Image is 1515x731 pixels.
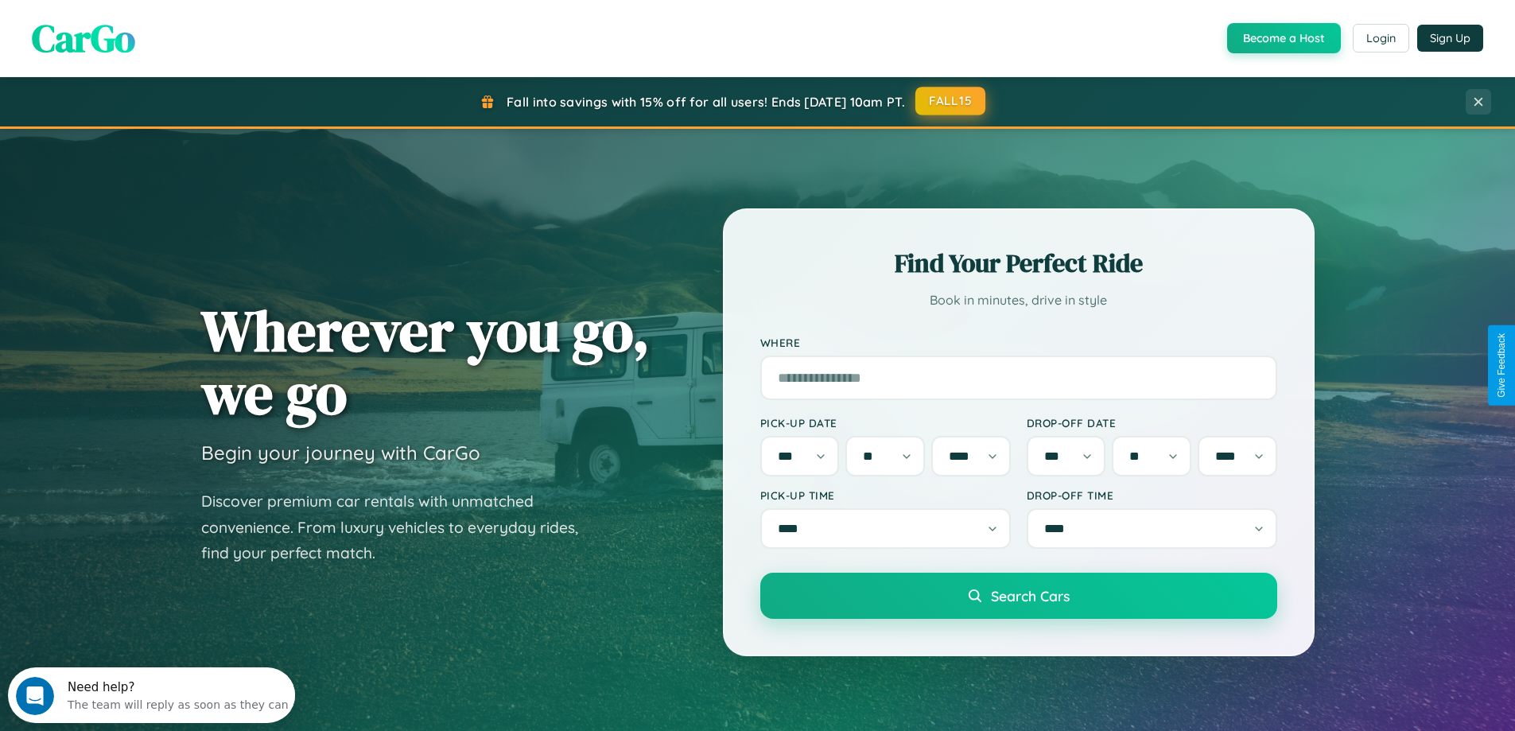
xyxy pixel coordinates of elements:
[760,488,1011,502] label: Pick-up Time
[1227,23,1341,53] button: Become a Host
[507,94,905,110] span: Fall into savings with 15% off for all users! Ends [DATE] 10am PT.
[201,441,480,465] h3: Begin your journey with CarGo
[60,14,281,26] div: Need help?
[8,667,295,723] iframe: Intercom live chat discovery launcher
[201,299,650,425] h1: Wherever you go, we go
[201,488,599,566] p: Discover premium car rentals with unmatched convenience. From luxury vehicles to everyday rides, ...
[60,26,281,43] div: The team will reply as soon as they can
[760,416,1011,430] label: Pick-up Date
[6,6,296,50] div: Open Intercom Messenger
[760,246,1277,281] h2: Find Your Perfect Ride
[760,289,1277,312] p: Book in minutes, drive in style
[760,336,1277,349] label: Where
[1353,24,1409,52] button: Login
[1027,488,1277,502] label: Drop-off Time
[16,677,54,715] iframe: Intercom live chat
[915,87,985,115] button: FALL15
[1417,25,1483,52] button: Sign Up
[1496,333,1507,398] div: Give Feedback
[32,12,135,64] span: CarGo
[1027,416,1277,430] label: Drop-off Date
[991,587,1070,605] span: Search Cars
[760,573,1277,619] button: Search Cars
